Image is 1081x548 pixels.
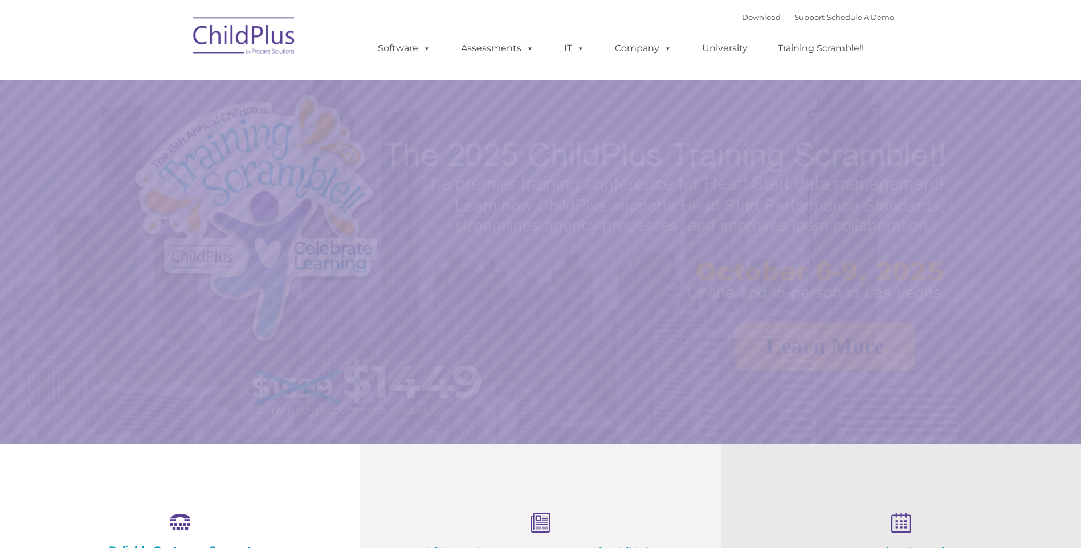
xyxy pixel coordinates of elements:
a: Assessments [450,37,545,60]
a: University [691,37,759,60]
font: | [742,13,894,22]
a: Schedule A Demo [827,13,894,22]
a: Download [742,13,781,22]
a: Software [366,37,442,60]
a: IT [553,37,596,60]
img: ChildPlus by Procare Solutions [187,9,301,66]
a: Training Scramble!! [766,37,875,60]
a: Learn More [735,322,915,370]
a: Company [603,37,683,60]
a: Support [794,13,825,22]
